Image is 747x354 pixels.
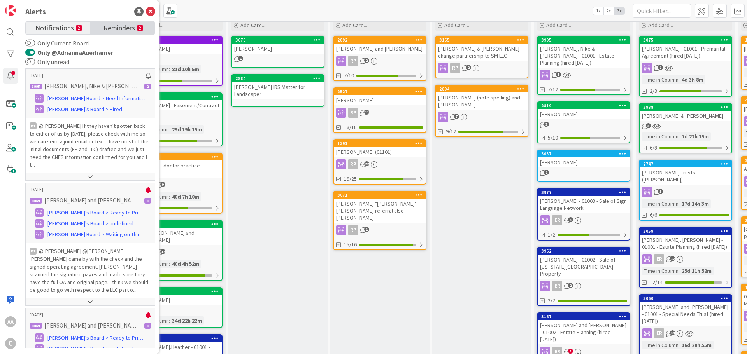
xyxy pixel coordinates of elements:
div: ER [552,215,562,225]
span: [PERSON_NAME]'s Board > Ready to Print / Scheduled [47,209,146,217]
div: [PERSON_NAME] [538,157,630,167]
div: 3167[PERSON_NAME] and [PERSON_NAME] - 01002 - Estate Planning (hired [DATE]) [538,313,630,344]
span: 14 [670,330,675,335]
div: 7d 22h 15m [680,132,711,141]
div: [PERSON_NAME] (note spelling) and [PERSON_NAME] [436,92,528,110]
label: Only Current Board [25,38,89,48]
div: 3995 [30,84,42,89]
div: [PERSON_NAME] & [PERSON_NAME]--change partnership to SM LLC [436,44,528,61]
span: 1/2 [548,231,555,239]
div: Time in Column [642,199,679,208]
div: 3128 [133,154,222,160]
span: 1 [658,65,663,70]
span: 3 [646,123,651,128]
div: ER [538,281,630,291]
div: [PERSON_NAME] IRS Matter for Landscaper [232,82,324,99]
div: [PERSON_NAME] and [PERSON_NAME] [334,44,426,54]
a: [PERSON_NAME] Board > Waiting on Third-Party or client [30,230,151,239]
div: 3069 [30,198,42,204]
div: 3165 [436,37,528,44]
div: 1391[PERSON_NAME] (01101) [334,140,426,157]
div: 2527 [337,89,426,94]
div: [PERSON_NAME] (01101) [334,147,426,157]
div: 3018 [133,37,222,43]
a: 834Book, [PERSON_NAME] and [PERSON_NAME]RPTime in Column:40d 4h 52m14/16 [129,220,223,281]
a: 2894[PERSON_NAME] (note spelling) and [PERSON_NAME]9/12 [435,85,528,137]
a: 2527[PERSON_NAME]RP18/18 [333,87,426,133]
div: 1391 [334,140,426,147]
span: 7/12 [548,85,558,94]
span: 2x [603,7,614,15]
div: 2819 [541,103,630,108]
span: [PERSON_NAME]'s Board > Hired [47,105,122,113]
a: [PERSON_NAME] Board > Need Information to Finish [30,94,151,103]
div: 17d 14h 3m [680,199,711,208]
div: 3060 [640,295,731,302]
div: 3059[PERSON_NAME], [PERSON_NAME] - 01001 - Estate Planning (hired [DATE]) [640,228,731,252]
div: 1391 [337,141,426,146]
div: RP [450,63,460,73]
small: 2 [137,25,143,31]
a: 3170[PERSON_NAME]Time in Column:34d 22h 22m [129,287,223,328]
div: [PERSON_NAME] & [PERSON_NAME] [640,111,731,121]
div: RP [348,108,358,118]
button: Only unread [25,58,35,66]
a: 3075[PERSON_NAME] - 01001 - Premarital Agreement (hired [DATE])Time in Column:4d 3h 8m2/3 [639,36,732,97]
span: : [679,132,680,141]
div: 2747[PERSON_NAME] Trusts ([PERSON_NAME]) [640,160,731,185]
div: 3076 [232,37,324,44]
div: 2819[PERSON_NAME] [538,102,630,119]
div: 3 [144,323,151,329]
span: : [169,125,170,134]
div: 2527 [334,88,426,95]
div: 3059 [640,228,731,235]
div: RP [334,108,426,118]
div: RP [348,159,358,169]
div: 2747 [643,161,731,167]
div: 3170 [133,289,222,294]
span: 2/3 [650,87,657,95]
div: 3988 [643,105,731,110]
div: 3144 [133,94,222,99]
div: 2884 [232,75,324,82]
a: [PERSON_NAME]'s Board > undefined [30,344,151,353]
span: 7 [454,114,459,119]
div: 834 [130,221,222,228]
a: 1391[PERSON_NAME] (01101)RP19/25 [333,139,426,185]
div: [PERSON_NAME] - Easement/Contract [130,100,222,110]
div: 3075 [640,37,731,44]
div: 3057[PERSON_NAME] [538,150,630,167]
span: 19/25 [344,175,357,183]
span: 3 [544,122,549,127]
label: Only @AdriannaAuerhamer [25,48,113,57]
div: [PERSON_NAME] and [PERSON_NAME] - 01002 - Estate Planning (hired [DATE]) [538,320,630,344]
div: 2527[PERSON_NAME] [334,88,426,105]
span: 1x [593,7,603,15]
div: 3128 [130,153,222,160]
a: [PERSON_NAME]'s Board > Hired [30,105,151,114]
div: 3060[PERSON_NAME] and [PERSON_NAME] - 01001 - Special Needs Trust (hired [DATE]) [640,295,731,326]
div: Time in Column [642,267,679,275]
div: [PERSON_NAME] [334,95,426,105]
span: Add Card... [648,22,673,29]
div: 2884 [235,76,324,81]
span: 5 [556,72,561,77]
span: 2 [466,65,471,70]
div: 3075[PERSON_NAME] - 01001 - Premarital Agreement (hired [DATE]) [640,37,731,61]
span: 3 [568,349,573,354]
span: 7/10 [344,71,354,80]
p: [DATE] [30,312,146,317]
div: 3170[PERSON_NAME] [130,288,222,305]
span: 1 [364,227,369,232]
span: 1 [568,217,573,222]
div: 34d 22h 22m [170,316,204,325]
a: 3962[PERSON_NAME] - 01002 - Sale of [US_STATE][GEOGRAPHIC_DATA] PropertyER2/2 [537,247,630,306]
span: 5/10 [548,134,558,142]
span: 6/8 [650,144,657,152]
a: 3076[PERSON_NAME] [231,36,324,68]
div: 3977 [538,189,630,196]
span: [PERSON_NAME] Board > Need Information to Finish [47,94,146,103]
div: 2819 [538,102,630,109]
span: 2/2 [548,296,555,305]
div: 16d 20h 55m [680,341,714,349]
